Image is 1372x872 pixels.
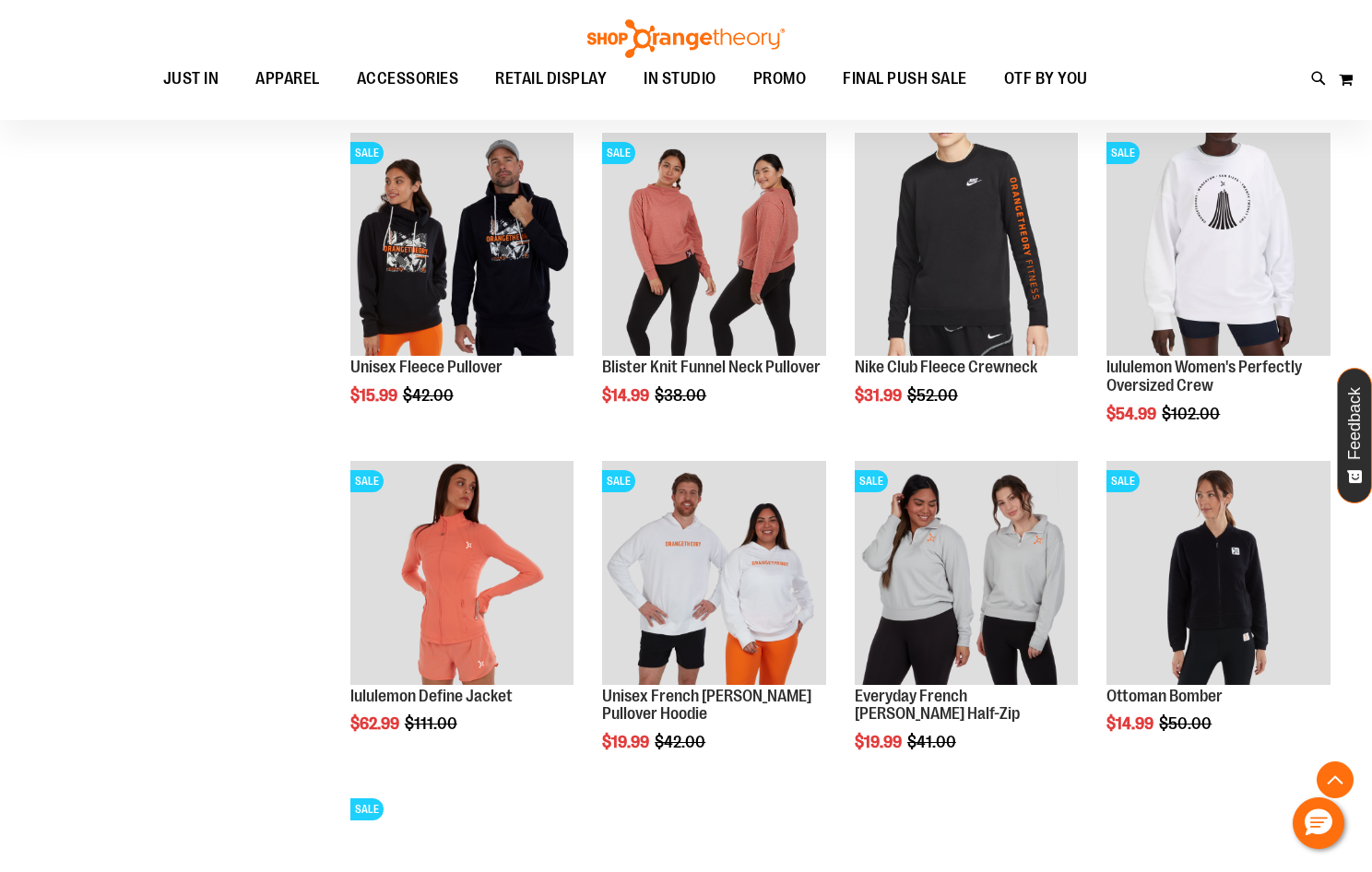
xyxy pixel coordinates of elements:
[655,386,709,405] span: $38.00
[855,461,1079,688] a: Product image for Everyday French Terry 1/2 ZipSALE
[350,687,513,705] a: lululemon Define Jacket
[338,58,478,100] a: ACCESSORIES
[625,58,735,100] a: IN STUDIO
[1159,714,1214,733] span: $50.00
[495,58,607,100] span: RETAIL DISPLAY
[855,470,888,492] span: SALE
[350,133,574,359] a: Product image for Unisex Fleece PulloverSALE
[1106,687,1223,705] a: Ottoman Bomber
[1346,387,1364,460] span: Feedback
[341,124,584,452] div: product
[1293,797,1344,849] button: Hello, have a question? Let’s chat.
[341,452,584,780] div: product
[855,133,1079,359] a: Product image for Nike Club Fleece Crewneck
[602,133,826,357] img: Product image for Blister Knit Funnelneck Pullover
[602,142,635,164] span: SALE
[585,19,787,58] img: Shop Orangetheory
[593,452,835,798] div: product
[644,58,716,100] span: IN STUDIO
[855,687,1020,724] a: Everyday French [PERSON_NAME] Half-Zip
[753,58,807,100] span: PROMO
[907,386,961,405] span: $52.00
[855,461,1079,685] img: Product image for Everyday French Terry 1/2 Zip
[357,58,459,100] span: ACCESSORIES
[1097,452,1340,780] div: product
[1106,405,1159,423] span: $54.99
[602,461,826,685] img: Product image for Unisex French Terry Pullover Hoodie
[602,461,826,688] a: Product image for Unisex French Terry Pullover HoodieSALE
[855,386,905,405] span: $31.99
[602,470,635,492] span: SALE
[1106,714,1156,733] span: $14.99
[350,470,384,492] span: SALE
[986,58,1106,100] a: OTF BY YOU
[855,358,1037,376] a: Nike Club Fleece Crewneck
[1162,405,1223,423] span: $102.00
[824,58,986,100] a: FINAL PUSH SALE
[477,58,625,100] a: RETAIL DISPLAY
[846,452,1088,798] div: product
[405,714,460,733] span: $111.00
[350,358,503,376] a: Unisex Fleece Pullover
[1004,58,1088,100] span: OTF BY YOU
[1106,358,1302,395] a: lululemon Women's Perfectly Oversized Crew
[602,733,652,751] span: $19.99
[602,358,821,376] a: Blister Knit Funnel Neck Pullover
[855,133,1079,357] img: Product image for Nike Club Fleece Crewneck
[350,798,384,820] span: SALE
[843,58,967,100] span: FINAL PUSH SALE
[602,687,811,724] a: Unisex French [PERSON_NAME] Pullover Hoodie
[145,58,238,100] a: JUST IN
[350,133,574,357] img: Product image for Unisex Fleece Pullover
[163,58,219,100] span: JUST IN
[593,124,835,452] div: product
[1106,133,1331,359] a: Product image for lululemon Women's Perfectly Oversized CrewSALE
[237,58,338,100] a: APPAREL
[403,386,456,405] span: $42.00
[855,733,905,751] span: $19.99
[350,461,574,685] img: Product image for lululemon Define Jacket
[907,733,959,751] span: $41.00
[255,58,320,100] span: APPAREL
[1106,470,1140,492] span: SALE
[1317,761,1354,798] button: Back To Top
[602,386,652,405] span: $14.99
[1106,133,1331,357] img: Product image for lululemon Women's Perfectly Oversized Crew
[846,124,1088,452] div: product
[1106,461,1331,685] img: Product image for Ottoman Bomber
[350,142,384,164] span: SALE
[350,461,574,688] a: Product image for lululemon Define JacketSALE
[655,733,708,751] span: $42.00
[1097,124,1340,470] div: product
[1337,368,1372,503] button: Feedback - Show survey
[1106,461,1331,688] a: Product image for Ottoman BomberSALE
[602,133,826,359] a: Product image for Blister Knit Funnelneck PulloverSALE
[350,714,402,733] span: $62.99
[1106,142,1140,164] span: SALE
[350,386,400,405] span: $15.99
[735,58,825,100] a: PROMO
